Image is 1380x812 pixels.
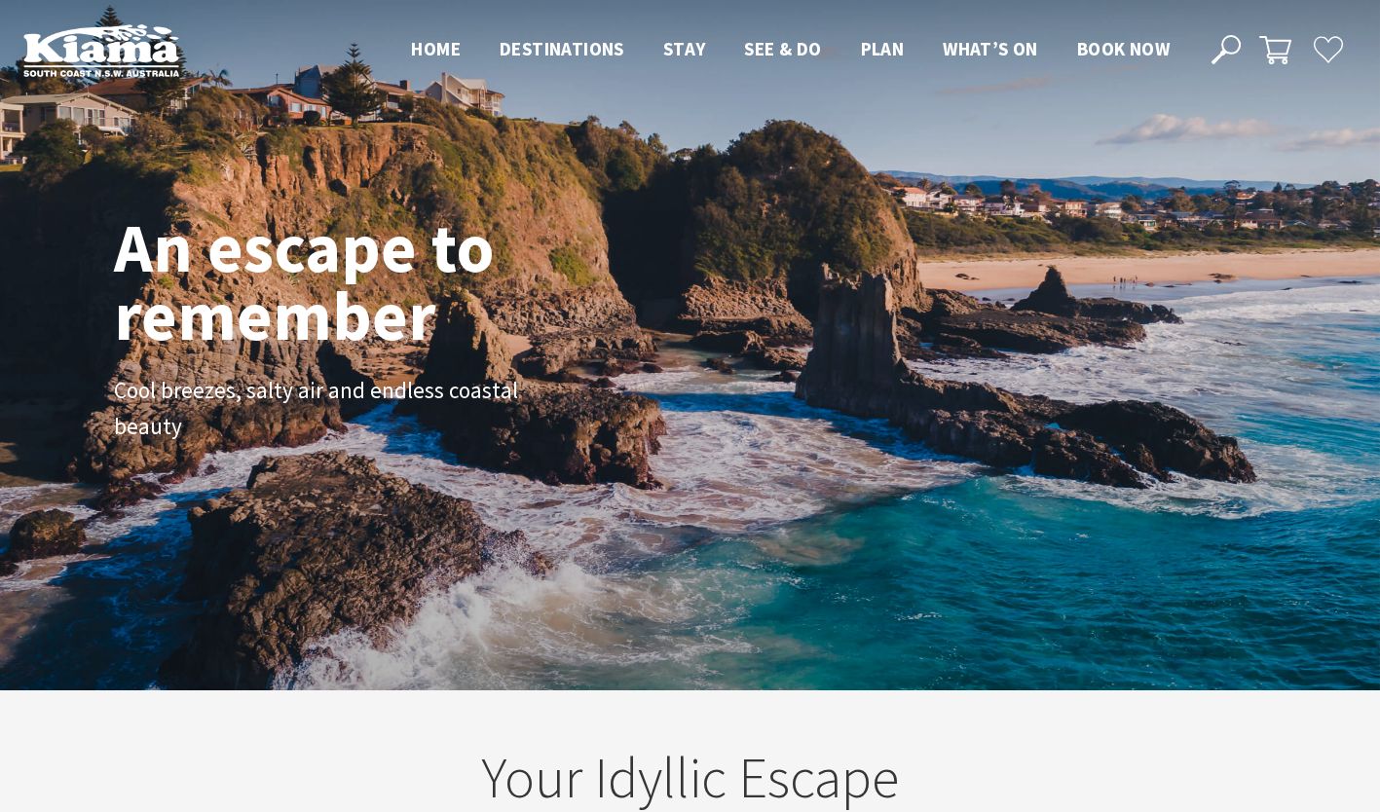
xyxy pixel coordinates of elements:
span: What’s On [943,37,1038,60]
span: Destinations [500,37,624,60]
nav: Main Menu [392,34,1189,66]
h1: An escape to remember [114,214,650,351]
span: Home [411,37,461,60]
p: Cool breezes, salty air and endless coastal beauty [114,374,552,446]
span: See & Do [744,37,821,60]
span: Book now [1077,37,1170,60]
span: Stay [663,37,706,60]
span: Plan [861,37,905,60]
img: Kiama Logo [23,23,179,77]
